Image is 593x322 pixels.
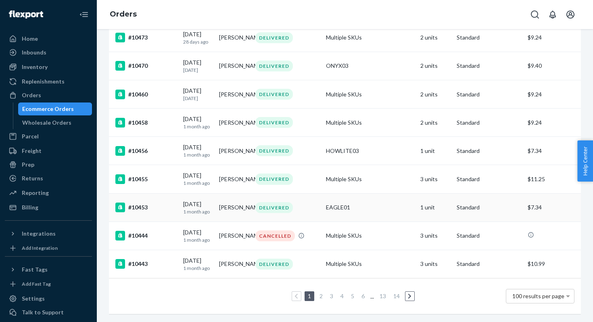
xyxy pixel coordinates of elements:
a: Freight [5,144,92,157]
a: Page 1 is your current page [306,293,313,299]
a: Page 3 [328,293,335,299]
button: Fast Tags [5,263,92,276]
div: #10455 [115,174,177,184]
p: Standard [457,62,521,70]
td: $9.24 [524,80,581,109]
p: 1 month ago [183,208,213,215]
td: [PERSON_NAME] [216,165,252,193]
div: Replenishments [22,77,65,86]
div: #10443 [115,259,177,269]
a: Reporting [5,186,92,199]
div: Orders [22,91,41,99]
div: DELIVERED [255,61,293,71]
div: [DATE] [183,200,213,215]
td: $7.34 [524,193,581,222]
button: Open Search Box [527,6,543,23]
div: #10458 [115,118,177,128]
td: 2 units [417,23,453,52]
button: Close Navigation [76,6,92,23]
td: Multiple SKUs [323,222,417,250]
td: Multiple SKUs [323,250,417,278]
div: #10460 [115,90,177,99]
div: Add Fast Tag [22,280,51,287]
td: $9.24 [524,23,581,52]
span: 100 results per page [512,293,564,299]
p: 1 month ago [183,236,213,243]
a: Prep [5,158,92,171]
td: $10.99 [524,250,581,278]
td: Multiple SKUs [323,80,417,109]
div: Inventory [22,63,48,71]
p: Standard [457,175,521,183]
a: Inbounds [5,46,92,59]
td: [PERSON_NAME] [216,52,252,80]
div: Billing [22,203,38,211]
button: Open account menu [562,6,578,23]
td: 3 units [417,222,453,250]
div: DELIVERED [255,259,293,270]
a: Add Integration [5,243,92,253]
a: Billing [5,201,92,214]
p: Standard [457,119,521,127]
div: Freight [22,147,42,155]
p: [DATE] [183,67,213,73]
div: [DATE] [183,171,213,186]
a: Orders [110,10,137,19]
div: Home [22,35,38,43]
td: $9.40 [524,52,581,80]
div: #10470 [115,61,177,71]
p: Standard [457,203,521,211]
div: Prep [22,161,34,169]
a: Page 4 [339,293,345,299]
div: DELIVERED [255,174,293,184]
td: $7.34 [524,137,581,165]
div: [DATE] [183,143,213,158]
td: [PERSON_NAME] [216,80,252,109]
td: 2 units [417,80,453,109]
p: 1 month ago [183,151,213,158]
a: Page 14 [392,293,401,299]
div: Returns [22,174,43,182]
a: Page 5 [349,293,356,299]
div: Add Integration [22,245,58,251]
td: 1 unit [417,137,453,165]
p: Standard [457,260,521,268]
div: Parcel [22,132,39,140]
a: Home [5,32,92,45]
div: #10456 [115,146,177,156]
div: Integrations [22,230,56,238]
td: [PERSON_NAME] [216,137,252,165]
div: Fast Tags [22,266,48,274]
div: #10473 [115,33,177,42]
div: EAGLE01 [326,203,414,211]
div: CANCELLED [255,230,295,241]
a: Ecommerce Orders [18,102,92,115]
div: [DATE] [183,87,213,102]
div: Inbounds [22,48,46,56]
td: $11.25 [524,165,581,193]
td: Multiple SKUs [323,109,417,137]
div: #10453 [115,203,177,212]
a: Page 6 [360,293,366,299]
div: [DATE] [183,59,213,73]
div: [DATE] [183,30,213,45]
td: 1 unit [417,193,453,222]
td: Multiple SKUs [323,165,417,193]
p: 28 days ago [183,38,213,45]
div: DELIVERED [255,145,293,156]
div: ONYX03 [326,62,414,70]
img: Flexport logo [9,10,43,19]
a: Page 2 [318,293,324,299]
td: [PERSON_NAME] [216,23,252,52]
p: 1 month ago [183,123,213,130]
div: DELIVERED [255,202,293,213]
li: ... [370,291,374,301]
p: Standard [457,232,521,240]
a: Orders [5,89,92,102]
div: Reporting [22,189,49,197]
span: Help Center [577,140,593,182]
td: [PERSON_NAME] [216,193,252,222]
div: Talk to Support [22,308,64,316]
div: DELIVERED [255,117,293,128]
p: [DATE] [183,95,213,102]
